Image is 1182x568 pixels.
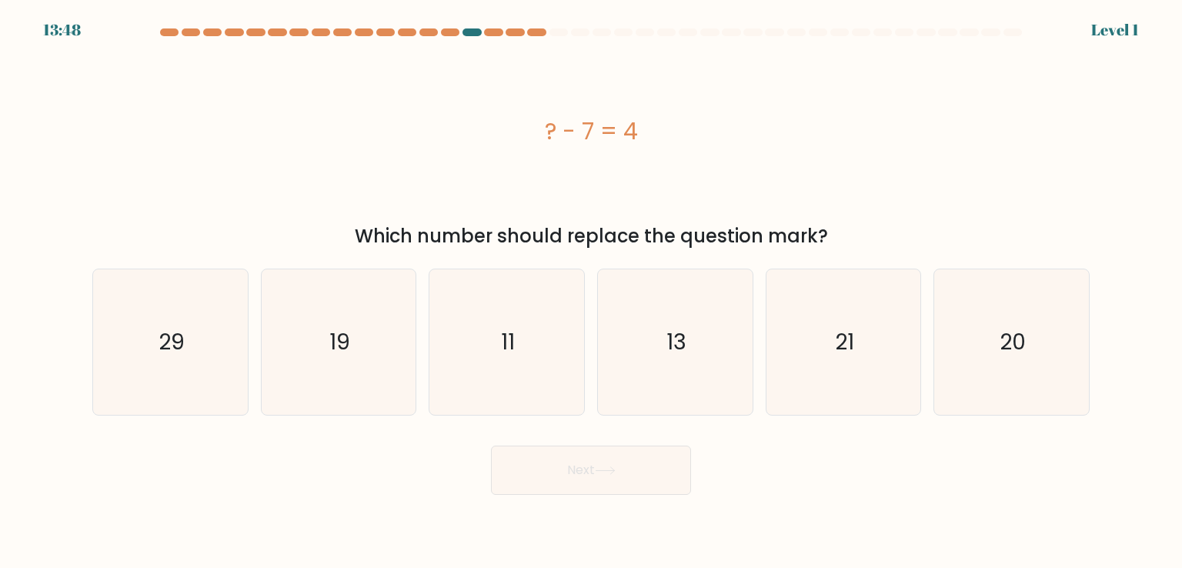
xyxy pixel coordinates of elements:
text: 29 [159,326,185,357]
text: 21 [835,326,854,357]
div: ? - 7 = 4 [92,114,1090,149]
text: 20 [1000,326,1026,357]
text: 13 [666,326,686,357]
text: 11 [502,326,516,357]
div: 13:48 [43,18,81,42]
text: 19 [329,326,350,357]
button: Next [491,446,691,495]
div: Which number should replace the question mark? [102,222,1080,250]
div: Level 1 [1091,18,1139,42]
